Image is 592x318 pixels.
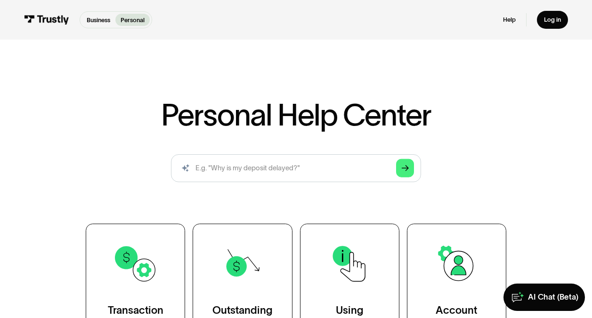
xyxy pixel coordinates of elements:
[115,14,150,26] a: Personal
[544,16,561,24] div: Log in
[503,284,585,311] a: AI Chat (Beta)
[87,16,110,25] p: Business
[528,292,578,302] div: AI Chat (Beta)
[24,15,69,25] img: Trustly Logo
[81,14,115,26] a: Business
[171,154,421,182] input: search
[121,16,145,25] p: Personal
[161,100,431,130] h1: Personal Help Center
[503,16,516,24] a: Help
[537,11,568,29] a: Log in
